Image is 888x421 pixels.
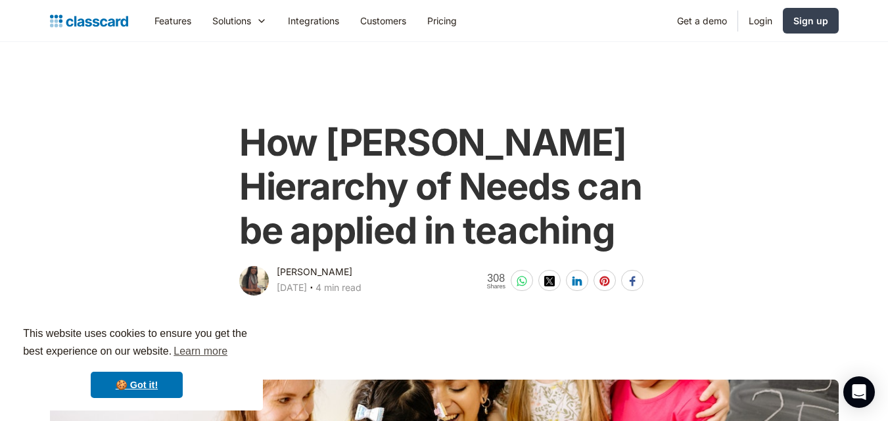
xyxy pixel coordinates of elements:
[315,280,362,296] div: 4 min read
[738,6,783,35] a: Login
[144,6,202,35] a: Features
[172,342,229,361] a: learn more about cookies
[91,372,183,398] a: dismiss cookie message
[486,273,505,284] span: 308
[212,14,251,28] div: Solutions
[666,6,737,35] a: Get a demo
[277,264,352,280] div: [PERSON_NAME]
[599,276,610,286] img: pinterest-white sharing button
[202,6,277,35] div: Solutions
[277,280,307,296] div: [DATE]
[517,276,527,286] img: whatsapp-white sharing button
[417,6,467,35] a: Pricing
[277,6,350,35] a: Integrations
[486,284,505,290] span: Shares
[307,280,315,298] div: ‧
[572,276,582,286] img: linkedin-white sharing button
[350,6,417,35] a: Customers
[627,276,638,286] img: facebook-white sharing button
[50,12,128,30] a: home
[544,276,555,286] img: twitter-white sharing button
[843,376,875,408] div: Open Intercom Messenger
[239,121,649,254] h1: How [PERSON_NAME] Hierarchy of Needs can be applied in teaching
[11,313,263,410] div: cookieconsent
[783,8,839,33] a: Sign up
[793,14,828,28] div: Sign up
[23,326,250,361] span: This website uses cookies to ensure you get the best experience on our website.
